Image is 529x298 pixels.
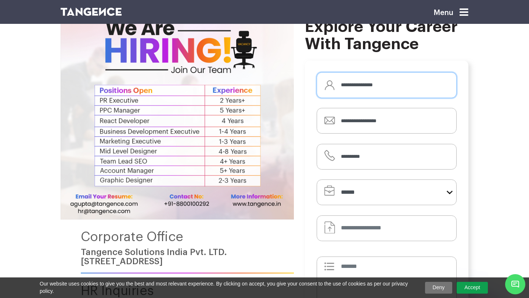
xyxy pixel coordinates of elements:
[81,230,294,244] h4: Corporate Office
[505,274,525,294] span: Chat Widget
[425,282,453,294] a: Deny
[81,248,227,266] a: Tangence Solutions India Pvt. LTD.[STREET_ADDRESS]
[457,282,488,294] a: Accept
[317,179,457,205] select: form-select-lg example
[61,8,122,16] img: logo SVG
[305,18,468,53] h2: Explore your career with Tangence
[40,280,415,295] span: Our website uses cookies to give you the best and most relevant experience. By clicking on accept...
